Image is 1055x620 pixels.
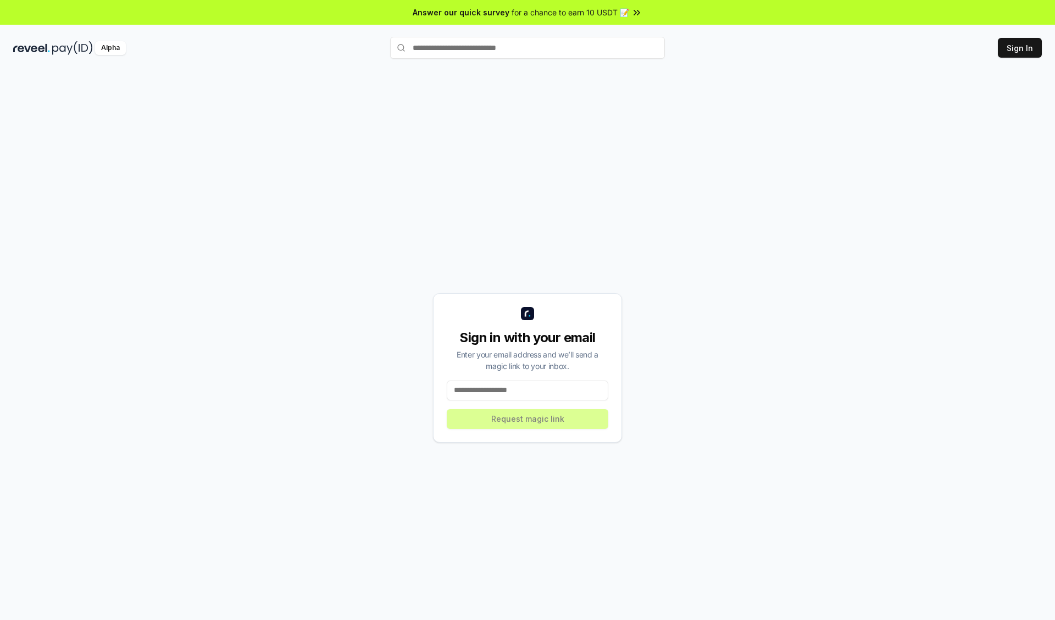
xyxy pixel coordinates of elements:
img: logo_small [521,307,534,320]
span: for a chance to earn 10 USDT 📝 [512,7,629,18]
div: Enter your email address and we’ll send a magic link to your inbox. [447,349,608,372]
div: Alpha [95,41,126,55]
button: Sign In [998,38,1042,58]
img: pay_id [52,41,93,55]
img: reveel_dark [13,41,50,55]
span: Answer our quick survey [413,7,509,18]
div: Sign in with your email [447,329,608,347]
